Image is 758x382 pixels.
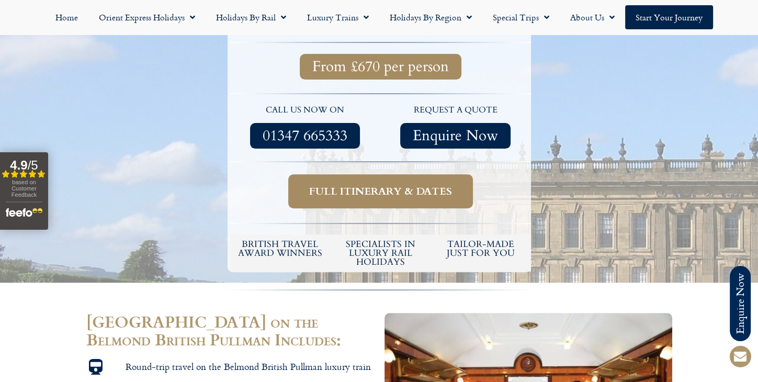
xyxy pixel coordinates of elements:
h6: Specialists in luxury rail holidays [335,240,425,266]
a: From £670 per person [300,54,461,80]
span: 01347 665333 [263,129,347,142]
h5: tailor-made just for you [436,240,526,257]
a: Full itinerary & dates [288,174,473,208]
a: About Us [560,5,625,29]
p: call us now on [235,104,376,117]
span: From £670 per person [312,60,449,73]
nav: Menu [5,5,753,29]
h2: [GEOGRAPHIC_DATA] on the Belmond British Pullman Includes: [86,313,374,349]
a: Start your Journey [625,5,713,29]
a: Holidays by Rail [206,5,297,29]
a: Orient Express Holidays [88,5,206,29]
a: Enquire Now [400,123,511,149]
a: Special Trips [482,5,560,29]
span: Full itinerary & dates [309,185,452,198]
span: Enquire Now [413,129,498,142]
h5: British Travel Award winners [235,240,325,257]
span: Round-trip travel on the Belmond British Pullman luxury train [123,361,371,373]
a: Holidays by Region [379,5,482,29]
a: Luxury Trains [297,5,379,29]
p: request a quote [386,104,526,117]
a: Home [45,5,88,29]
a: 01347 665333 [250,123,360,149]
